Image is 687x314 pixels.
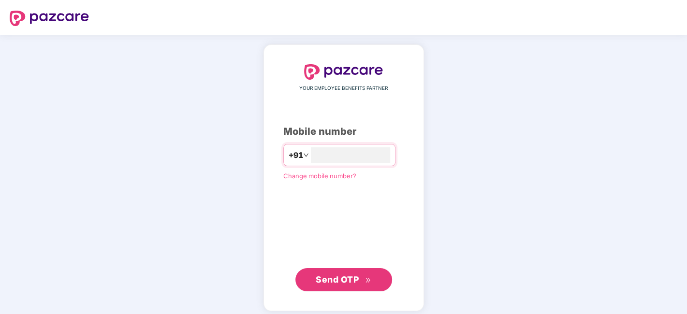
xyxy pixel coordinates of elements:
img: logo [10,11,89,26]
span: Send OTP [316,274,359,285]
span: YOUR EMPLOYEE BENEFITS PARTNER [299,85,388,92]
a: Change mobile number? [283,172,356,180]
img: logo [304,64,383,80]
span: double-right [365,277,371,284]
span: down [303,152,309,158]
button: Send OTPdouble-right [295,268,392,291]
div: Mobile number [283,124,404,139]
span: +91 [289,149,303,161]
